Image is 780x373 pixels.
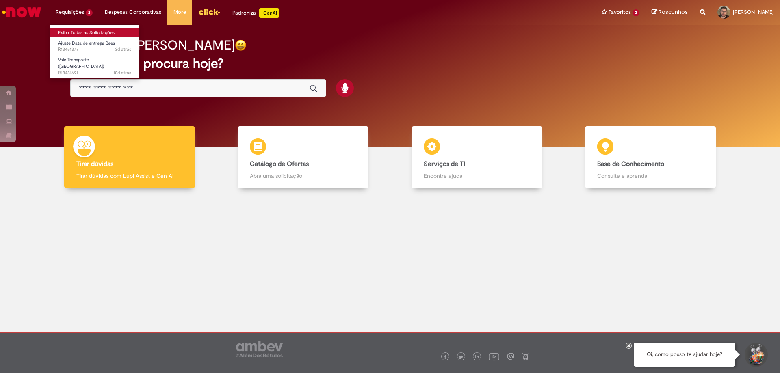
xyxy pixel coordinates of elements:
[76,172,183,180] p: Tirar dúvidas com Lupi Assist e Gen Ai
[424,172,530,180] p: Encontre ajuda
[115,46,131,52] time: 27/08/2025 10:14:43
[597,160,664,168] b: Base de Conhecimento
[489,351,499,362] img: logo_footer_youtube.png
[50,24,139,78] ul: Requisições
[58,57,104,69] span: Vale Transporte ([GEOGRAPHIC_DATA])
[70,56,710,71] h2: O que você procura hoje?
[217,126,390,188] a: Catálogo de Ofertas Abra uma solicitação
[232,8,279,18] div: Padroniza
[86,9,93,16] span: 2
[113,70,131,76] time: 20/08/2025 10:51:36
[58,40,115,46] span: Ajuste Data de entrega Bees
[507,353,514,360] img: logo_footer_workplace.png
[743,343,768,367] button: Iniciar Conversa de Suporte
[609,8,631,16] span: Favoritos
[58,70,131,76] span: R13431691
[475,355,479,360] img: logo_footer_linkedin.png
[390,126,564,188] a: Serviços de TI Encontre ajuda
[113,70,131,76] span: 10d atrás
[58,46,131,53] span: R13451377
[259,8,279,18] p: +GenAi
[633,9,639,16] span: 2
[173,8,186,16] span: More
[424,160,465,168] b: Serviços de TI
[115,46,131,52] span: 3d atrás
[56,8,84,16] span: Requisições
[105,8,161,16] span: Despesas Corporativas
[50,39,139,54] a: Aberto R13451377 : Ajuste Data de entrega Bees
[597,172,704,180] p: Consulte e aprenda
[50,28,139,37] a: Exibir Todas as Solicitações
[443,355,447,359] img: logo_footer_facebook.png
[198,6,220,18] img: click_logo_yellow_360x200.png
[522,353,529,360] img: logo_footer_naosei.png
[76,160,113,168] b: Tirar dúvidas
[652,9,688,16] a: Rascunhos
[659,8,688,16] span: Rascunhos
[43,126,217,188] a: Tirar dúvidas Tirar dúvidas com Lupi Assist e Gen Ai
[70,38,235,52] h2: Boa tarde, [PERSON_NAME]
[235,39,247,51] img: happy-face.png
[250,172,356,180] p: Abra uma solicitação
[564,126,738,188] a: Base de Conhecimento Consulte e aprenda
[50,56,139,73] a: Aberto R13431691 : Vale Transporte (VT)
[459,355,463,359] img: logo_footer_twitter.png
[1,4,43,20] img: ServiceNow
[634,343,735,367] div: Oi, como posso te ajudar hoje?
[236,341,283,357] img: logo_footer_ambev_rotulo_gray.png
[733,9,774,15] span: [PERSON_NAME]
[250,160,309,168] b: Catálogo de Ofertas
